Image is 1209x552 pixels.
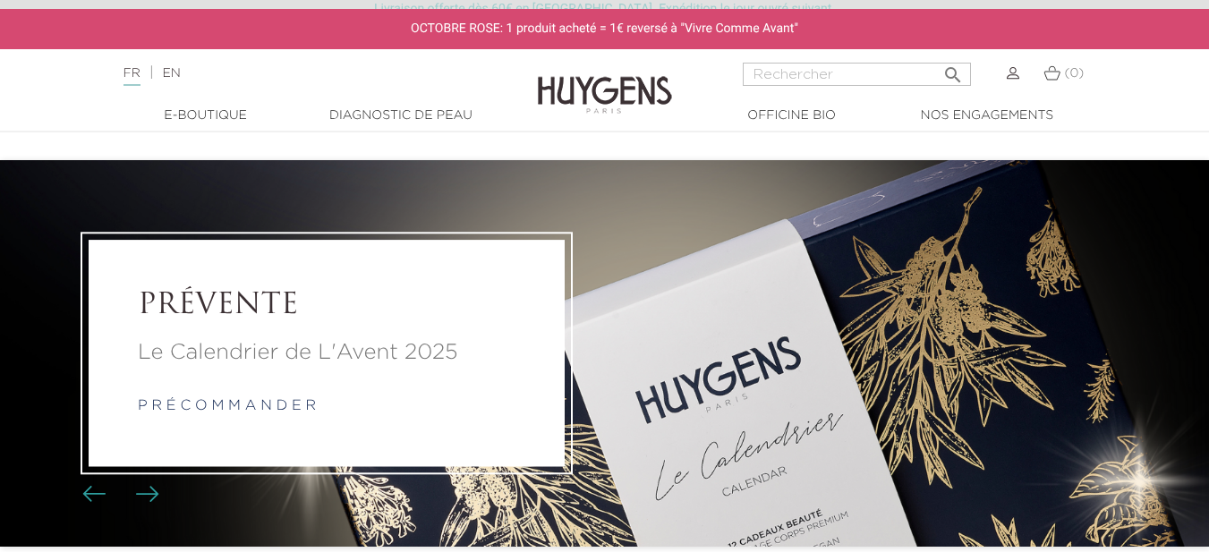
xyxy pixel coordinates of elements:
[538,47,672,116] img: Huygens
[937,57,969,81] button: 
[1064,67,1084,80] span: (0)
[743,63,971,86] input: Rechercher
[702,106,881,125] a: Officine Bio
[138,289,515,323] a: PRÉVENTE
[162,67,180,80] a: EN
[138,400,316,414] a: p r é c o m m a n d e r
[138,337,515,369] a: Le Calendrier de L'Avent 2025
[311,106,490,125] a: Diagnostic de peau
[116,106,295,125] a: E-Boutique
[123,67,140,86] a: FR
[898,106,1077,125] a: Nos engagements
[115,63,490,84] div: |
[942,59,964,81] i: 
[89,481,148,508] div: Boutons du carrousel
